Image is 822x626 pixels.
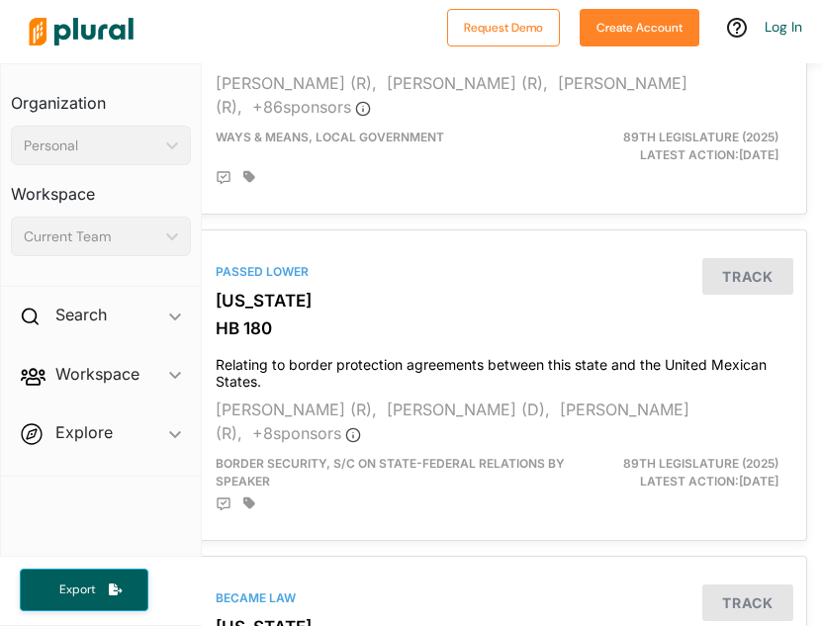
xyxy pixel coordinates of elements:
[216,496,231,512] div: Add Position Statement
[243,170,255,184] div: Add tags
[46,581,109,598] span: Export
[216,73,377,93] span: [PERSON_NAME] (R),
[387,400,550,419] span: [PERSON_NAME] (D),
[595,455,793,491] div: Latest Action: [DATE]
[765,18,802,36] a: Log In
[447,16,560,37] a: Request Demo
[20,569,148,611] button: Export
[702,258,793,295] button: Track
[595,129,793,164] div: Latest Action: [DATE]
[623,456,778,471] span: 89th Legislature (2025)
[11,74,191,118] h3: Organization
[216,170,231,186] div: Add Position Statement
[55,304,107,325] h2: Search
[216,400,377,419] span: [PERSON_NAME] (R),
[387,73,548,93] span: [PERSON_NAME] (R),
[216,263,778,281] div: Passed Lower
[24,135,158,156] div: Personal
[580,16,699,37] a: Create Account
[216,318,778,338] h3: HB 180
[252,423,361,443] span: + 8 sponsor s
[216,291,778,311] h3: [US_STATE]
[702,584,793,621] button: Track
[580,9,699,46] button: Create Account
[24,226,158,247] div: Current Team
[243,496,255,510] div: Add tags
[623,130,778,144] span: 89th Legislature (2025)
[447,9,560,46] button: Request Demo
[11,165,191,209] h3: Workspace
[216,347,778,391] h4: Relating to border protection agreements between this state and the United Mexican States.
[216,589,778,607] div: Became Law
[216,456,565,489] span: Border Security, s/c on State-Federal Relations by Speaker
[216,130,444,144] span: Ways & Means, Local Government
[252,97,371,117] span: + 86 sponsor s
